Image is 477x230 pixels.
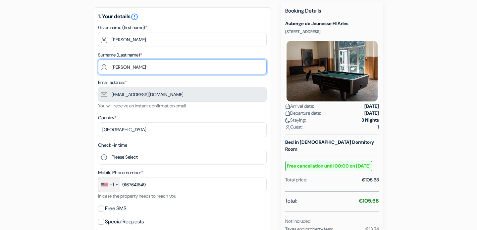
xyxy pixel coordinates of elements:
span: Arrival date: [285,103,314,110]
label: Country [98,114,116,121]
label: Check-in time [98,142,127,149]
div: €105.68 [362,176,379,183]
div: United States: +1 [98,177,120,192]
small: You will receive an instant confirmation email [98,103,186,109]
span: Staying: [285,117,306,124]
label: Mobile Phone number [98,169,143,176]
label: Given name (first name) [98,24,147,31]
b: Bed in [DEMOGRAPHIC_DATA] Dormitory Room [285,139,374,152]
span: Total: [285,197,297,205]
label: Special Requests [105,217,144,226]
span: Guest: [285,124,303,131]
h5: 1. Your details [98,13,267,21]
img: user_icon.svg [285,125,290,130]
img: calendar.svg [285,111,290,116]
small: In case the property needs to reach you [98,193,176,199]
strong: 3 Nights [361,117,379,124]
img: moon.svg [285,118,290,123]
div: Total price: [285,176,307,183]
strong: 1 [377,124,379,131]
a: error_outline [131,13,138,20]
label: Free SMS [105,204,127,213]
small: Free cancellation until 00:00 on [DATE] [285,161,372,171]
strong: €105.68 [359,197,379,204]
img: calendar.svg [285,104,290,109]
p: [STREET_ADDRESS] [285,29,379,34]
input: 201-555-0123 [98,177,267,192]
input: Enter email address [98,87,267,102]
label: Surname (Last name) [98,52,142,58]
span: Departure date: [285,110,321,117]
label: Email address [98,79,127,86]
div: +1 [110,181,114,189]
strong: [DATE] [364,103,379,110]
small: Not included [285,218,310,224]
input: Enter first name [98,32,267,47]
h5: Auberge de Jeunesse HI Arles [285,21,379,26]
strong: [DATE] [364,110,379,117]
i: error_outline [131,13,138,21]
h5: Booking Details [285,8,379,18]
input: Enter last name [98,59,267,74]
